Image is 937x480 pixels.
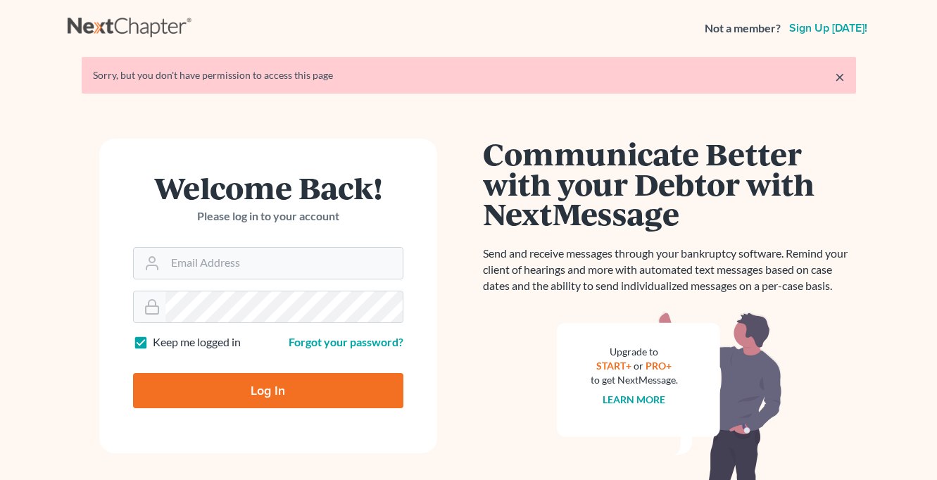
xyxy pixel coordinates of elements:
div: to get NextMessage. [591,373,678,387]
h1: Welcome Back! [133,172,403,203]
h1: Communicate Better with your Debtor with NextMessage [483,139,856,229]
strong: Not a member? [705,20,781,37]
a: × [835,68,845,85]
div: Upgrade to [591,345,678,359]
a: Learn more [603,393,665,405]
label: Keep me logged in [153,334,241,350]
div: Sorry, but you don't have permission to access this page [93,68,845,82]
p: Please log in to your account [133,208,403,225]
input: Email Address [165,248,403,279]
a: Forgot your password? [289,335,403,348]
a: PRO+ [646,360,672,372]
span: or [634,360,643,372]
p: Send and receive messages through your bankruptcy software. Remind your client of hearings and mo... [483,246,856,294]
input: Log In [133,373,403,408]
a: START+ [596,360,631,372]
a: Sign up [DATE]! [786,23,870,34]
